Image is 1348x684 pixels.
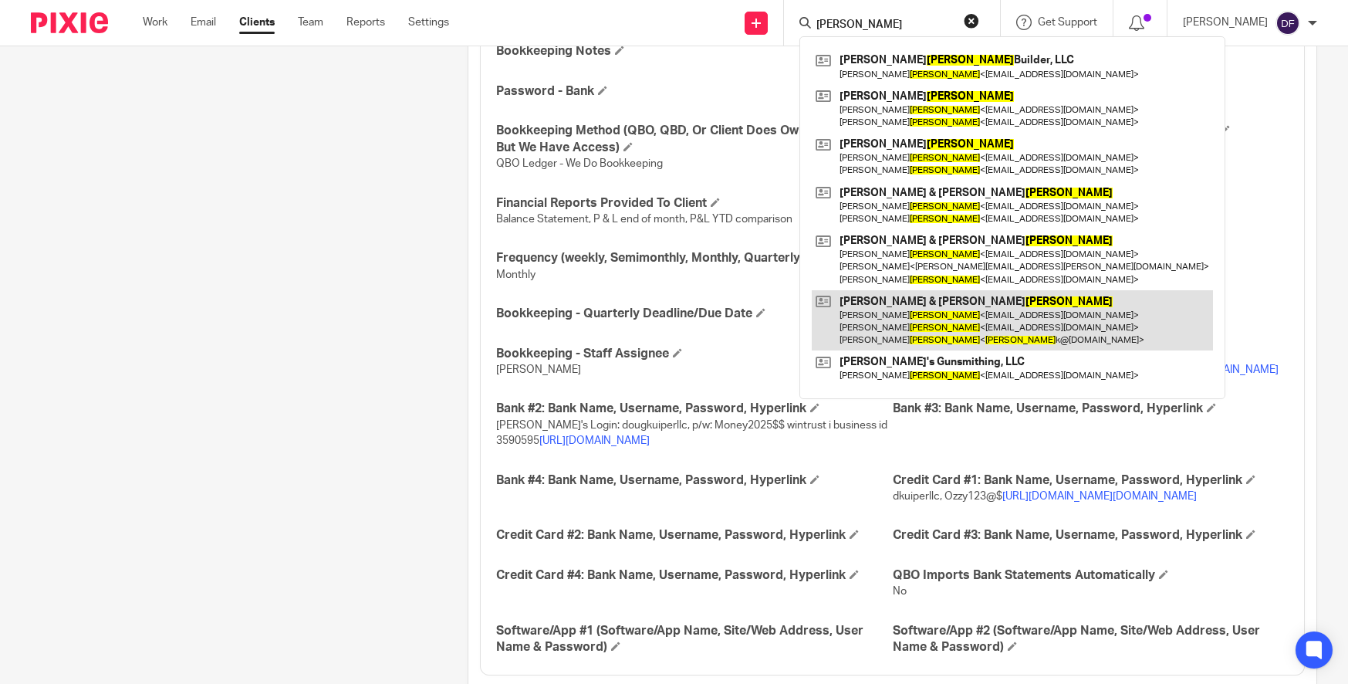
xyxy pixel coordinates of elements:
[1275,11,1300,36] img: svg%3E
[496,250,892,266] h4: Frequency (weekly, Semimonthly, Monthly, Quarterly Or Annually)
[408,15,449,30] a: Settings
[496,567,892,584] h4: Credit Card #4: Bank Name, Username, Password, Hyperlink
[893,491,1197,502] span: dkuiperllc, Ozzy123@$
[539,435,650,446] a: [URL][DOMAIN_NAME]
[496,123,892,156] h4: Bookkeeping Method (QBO, QBD, Or Client Does Own Bookkeeping, But We Have Access)
[893,401,1289,417] h4: Bank #3: Bank Name, Username, Password, Hyperlink
[191,15,216,30] a: Email
[496,43,892,59] h4: Bookkeeping Notes
[496,83,892,100] h4: Password - Bank
[496,527,892,543] h4: Credit Card #2: Bank Name, Username, Password, Hyperlink
[496,346,892,362] h4: Bookkeeping - Staff Assignee
[893,623,1289,656] h4: Software/App #2 (Software/App Name, Site/Web Address, User Name & Password)
[1038,17,1097,28] span: Get Support
[893,527,1289,543] h4: Credit Card #3: Bank Name, Username, Password, Hyperlink
[239,15,275,30] a: Clients
[496,364,581,375] span: [PERSON_NAME]
[496,269,535,280] span: Monthly
[346,15,385,30] a: Reports
[496,158,663,169] span: QBO Ledger - We Do Bookkeeping
[893,567,1289,584] h4: QBO Imports Bank Statements Automatically
[496,623,892,656] h4: Software/App #1 (Software/App Name, Site/Web Address, User Name & Password)
[964,13,979,29] button: Clear
[893,586,907,597] span: No
[815,19,954,32] input: Search
[31,12,108,33] img: Pixie
[143,15,167,30] a: Work
[496,472,892,489] h4: Bank #4: Bank Name, Username, Password, Hyperlink
[496,306,892,322] h4: Bookkeeping - Quarterly Deadline/Due Date
[298,15,323,30] a: Team
[496,420,887,446] span: [PERSON_NAME]'s Login: dougkuiperllc, p/w: Money2025$$ wintrust i business id 3590595
[496,401,892,417] h4: Bank #2: Bank Name, Username, Password, Hyperlink
[1002,491,1197,502] a: [URL][DOMAIN_NAME][DOMAIN_NAME]
[496,195,892,212] h4: Financial Reports Provided To Client
[1183,15,1268,30] p: [PERSON_NAME]
[893,472,1289,489] h4: Credit Card #1: Bank Name, Username, Password, Hyperlink
[496,214,792,225] span: Balance Statement, P & L end of month, P&L YTD comparison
